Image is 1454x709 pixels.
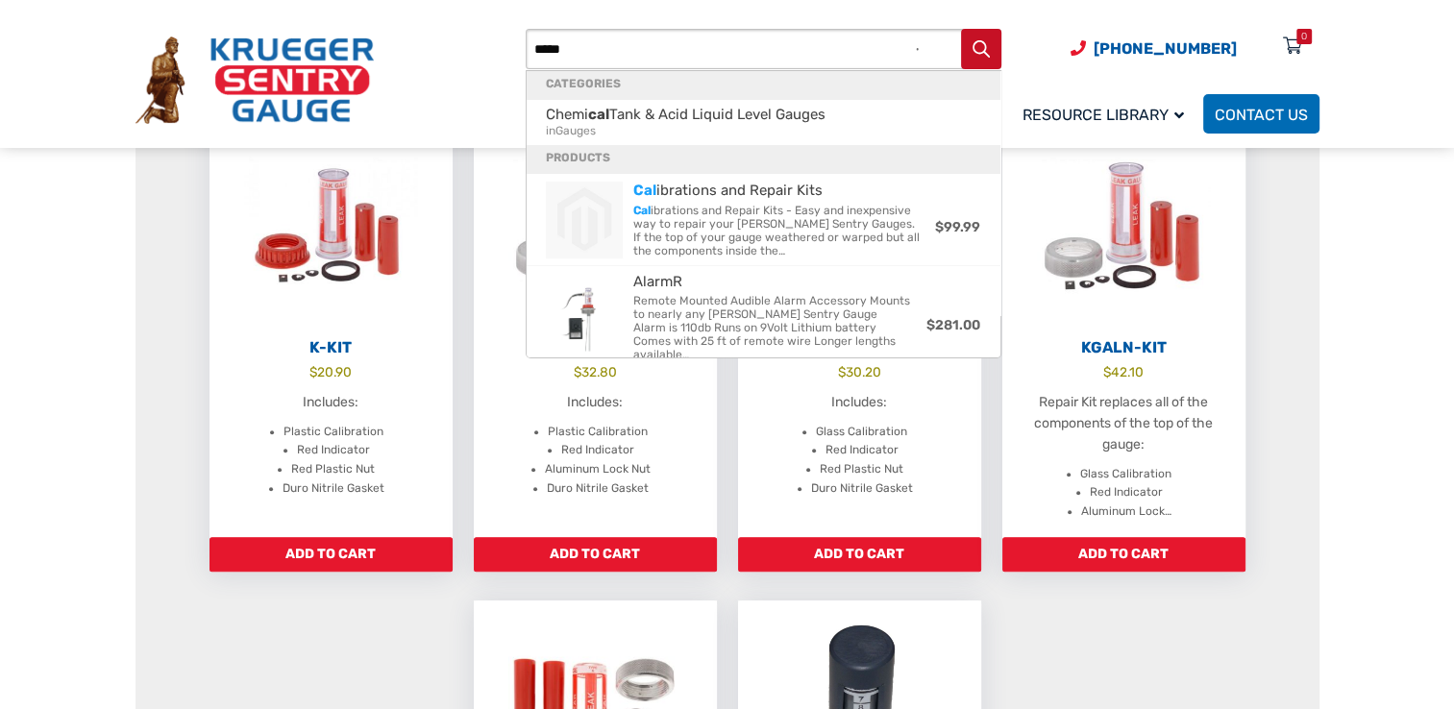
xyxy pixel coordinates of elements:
[633,182,656,199] strong: Cal
[574,364,617,379] bdi: 32.80
[574,364,581,379] span: $
[935,219,980,235] bdi: 99.99
[283,423,383,442] li: Plastic Calibration
[546,182,623,258] img: Calibrations and Repair Kits
[283,479,384,499] li: Duro Nitrile Gasket
[527,266,1000,370] a: AlarmRAlarmRRemote Mounted Audible Alarm Accessory Mounts to nearly any [PERSON_NAME] Sentry Gaug...
[1002,122,1245,537] a: KGALN-Kit $42.10 Repair Kit replaces all of the components of the top of the gauge: Glass Calibra...
[1002,338,1245,357] h2: KGALN-Kit
[1023,106,1184,124] span: Resource Library
[546,107,981,138] span: Gauges > Chemical Tank & Acid Liquid Level Gauges
[297,441,370,460] li: Red Indicator
[1094,39,1237,58] span: [PHONE_NUMBER]
[474,122,717,537] a: KALN-Kit $32.80 Includes: Plastic Calibration Red Indicator Aluminum Lock Nut Duro Nitrile Gasket
[816,423,907,442] li: Glass Calibration
[209,122,453,333] img: K-Kit
[548,423,648,442] li: Plastic Calibration
[826,441,899,460] li: Red Indicator
[209,537,453,572] a: Add to cart: “K-Kit”
[838,364,846,379] span: $
[474,338,717,357] h2: KALN-Kit
[757,392,962,413] p: Includes:
[820,460,903,479] li: Red Plastic Nut
[561,441,634,460] li: Red Indicator
[1071,37,1237,61] a: Phone Number (920) 434-8860
[209,338,453,357] h2: K-Kit
[935,219,944,235] span: $
[1002,537,1245,572] a: Add to cart: “KGALN-Kit”
[633,183,935,199] span: ibrations and Repair Kits
[926,317,935,333] span: $
[926,317,980,333] bdi: 281.00
[961,29,1001,69] button: Search
[474,122,717,333] img: KALN-Kit
[1203,94,1319,134] a: Contact Us
[1215,106,1308,124] span: Contact Us
[633,204,651,217] strong: Cal
[633,204,921,257] span: ibrations and Repair Kits - Easy and inexpensive way to repair your [PERSON_NAME] Sentry Gauges. ...
[588,106,609,123] strong: cal
[209,122,453,537] a: K-Kit $20.90 Includes: Plastic Calibration Red Indicator Red Plastic Nut Duro Nitrile Gasket
[527,100,1000,145] a: ChemicalTank & Acid Liquid Level GaugesinGauges
[1002,122,1245,333] img: KGALN-Kit
[1011,91,1203,136] a: Resource Library
[546,124,555,137] span: in
[474,537,717,572] a: Add to cart: “KALN-Kit”
[633,274,926,290] span: AlarmR
[633,294,912,361] span: Remote Mounted Audible Alarm Accessory Mounts to nearly any [PERSON_NAME] Sentry Gauge Alarm is 1...
[229,392,433,413] p: Includes:
[1080,465,1171,484] li: Glass Calibration
[1022,392,1226,455] p: Repair Kit replaces all of the components of the top of the gauge:
[1301,29,1307,44] div: 0
[493,392,698,413] p: Includes:
[1103,364,1111,379] span: $
[546,123,981,139] span: Gauges
[547,479,649,499] li: Duro Nitrile Gasket
[136,37,374,125] img: Krueger Sentry Gauge
[527,174,1000,266] a: Calibrations and Repair KitsCalibrations and Repair KitsCalibrations and Repair Kits - Easy and i...
[545,460,651,479] li: Aluminum Lock Nut
[1090,483,1163,502] li: Red Indicator
[309,364,352,379] bdi: 20.90
[546,280,623,356] img: AlarmR
[738,537,981,572] a: Add to cart: “KG-Kit”
[811,479,913,499] li: Duro Nitrile Gasket
[838,364,881,379] bdi: 30.20
[309,364,317,379] span: $
[291,460,375,479] li: Red Plastic Nut
[1103,364,1144,379] bdi: 42.10
[1081,502,1171,522] li: Aluminum Lock…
